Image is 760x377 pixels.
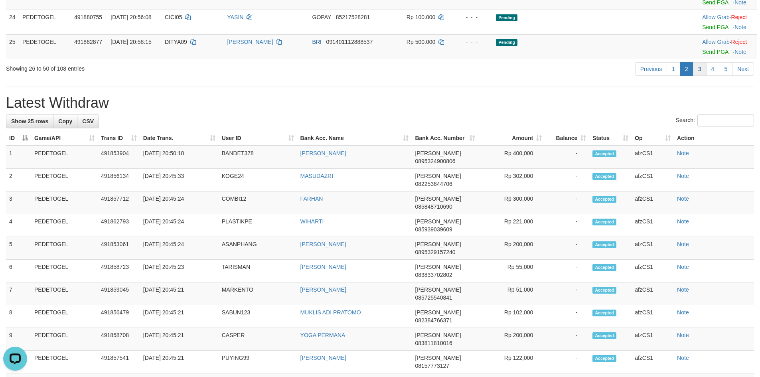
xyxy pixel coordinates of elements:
[697,114,754,126] input: Search:
[98,351,140,373] td: 491857541
[589,131,632,146] th: Status: activate to sort column ascending
[592,196,616,203] span: Accepted
[77,114,99,128] a: CSV
[140,305,219,328] td: [DATE] 20:45:21
[31,260,98,282] td: PEDETOGEL
[412,131,478,146] th: Bank Acc. Number: activate to sort column ascending
[6,10,19,34] td: 24
[98,282,140,305] td: 491859045
[219,146,297,169] td: BANDET378
[734,24,746,30] a: Note
[706,62,720,76] a: 4
[719,62,732,76] a: 5
[478,146,545,169] td: Rp 400,000
[478,169,545,191] td: Rp 302,000
[415,363,449,369] span: Copy 08157773127 to clipboard
[458,38,490,46] div: - - -
[699,10,757,34] td: ·
[98,131,140,146] th: Trans ID: activate to sort column ascending
[219,260,297,282] td: TARISMAN
[6,191,31,214] td: 3
[6,282,31,305] td: 7
[219,169,297,191] td: KOGE24
[415,150,461,156] span: [PERSON_NAME]
[140,328,219,351] td: [DATE] 20:45:21
[300,241,346,247] a: [PERSON_NAME]
[478,351,545,373] td: Rp 122,000
[6,95,754,111] h1: Latest Withdraw
[31,282,98,305] td: PEDETOGEL
[140,282,219,305] td: [DATE] 20:45:21
[592,219,616,225] span: Accepted
[300,332,345,338] a: YOGA PERMANA
[98,146,140,169] td: 491853904
[478,282,545,305] td: Rp 51,000
[592,173,616,180] span: Accepted
[407,39,435,45] span: Rp 500.000
[31,237,98,260] td: PEDETOGEL
[74,39,102,45] span: 491882877
[31,131,98,146] th: Game/API: activate to sort column ascending
[415,173,461,179] span: [PERSON_NAME]
[478,237,545,260] td: Rp 200,000
[6,260,31,282] td: 6
[11,118,48,124] span: Show 25 rows
[415,158,455,164] span: Copy 0895324900806 to clipboard
[545,146,589,169] td: -
[140,351,219,373] td: [DATE] 20:45:21
[19,34,71,59] td: PEDETOGEL
[140,260,219,282] td: [DATE] 20:45:23
[219,191,297,214] td: COMBI12
[6,146,31,169] td: 1
[74,14,102,20] span: 491880755
[82,118,94,124] span: CSV
[632,191,674,214] td: afzCS1
[111,14,151,20] span: [DATE] 20:56:08
[6,61,311,73] div: Showing 26 to 50 of 108 entries
[165,39,187,45] span: DITYA09
[632,169,674,191] td: afzCS1
[545,260,589,282] td: -
[165,14,182,20] span: CICI05
[227,14,243,20] a: YASIN
[674,131,754,146] th: Action
[677,264,689,270] a: Note
[3,3,27,27] button: Open LiveChat chat widget
[458,13,490,21] div: - - -
[31,305,98,328] td: PEDETOGEL
[702,14,729,20] a: Allow Grab
[702,49,728,55] a: Send PGA
[219,131,297,146] th: User ID: activate to sort column ascending
[592,150,616,157] span: Accepted
[592,310,616,316] span: Accepted
[415,264,461,270] span: [PERSON_NAME]
[300,286,346,293] a: [PERSON_NAME]
[592,332,616,339] span: Accepted
[297,131,412,146] th: Bank Acc. Name: activate to sort column ascending
[300,150,346,156] a: [PERSON_NAME]
[415,294,452,301] span: Copy 085725540841 to clipboard
[219,351,297,373] td: PUYING99
[6,169,31,191] td: 2
[140,237,219,260] td: [DATE] 20:45:24
[6,114,53,128] a: Show 25 rows
[677,332,689,338] a: Note
[677,173,689,179] a: Note
[415,241,461,247] span: [PERSON_NAME]
[478,305,545,328] td: Rp 102,000
[98,260,140,282] td: 491858723
[545,214,589,237] td: -
[677,195,689,202] a: Note
[6,328,31,351] td: 9
[699,34,757,59] td: ·
[545,191,589,214] td: -
[632,282,674,305] td: afzCS1
[415,203,452,210] span: Copy 085848710690 to clipboard
[336,14,370,20] span: Copy 85217528281 to clipboard
[300,264,346,270] a: [PERSON_NAME]
[478,131,545,146] th: Amount: activate to sort column ascending
[415,226,452,233] span: Copy 085939039609 to clipboard
[19,10,71,34] td: PEDETOGEL
[31,214,98,237] td: PEDETOGEL
[732,62,754,76] a: Next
